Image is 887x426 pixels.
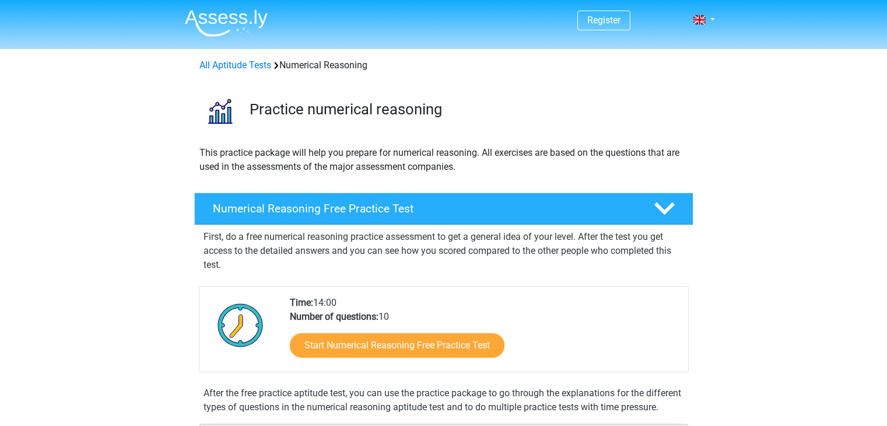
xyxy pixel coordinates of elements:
[199,386,689,414] div: After the free practice aptitude test, you can use the practice package to go through the explana...
[211,296,270,354] img: Clock
[195,58,693,72] div: Numerical Reasoning
[281,296,688,372] div: 14:00 10
[290,297,313,308] b: Time:
[199,60,271,71] a: All Aptitude Tests
[290,333,504,358] a: Start Numerical Reasoning Free Practice Test
[587,15,620,26] a: Register
[190,193,698,225] a: Numerical Reasoning Free Practice Test
[213,202,635,215] h4: Numerical Reasoning Free Practice Test
[290,311,378,322] b: Number of questions:
[250,100,684,118] h3: Practice numerical reasoning
[204,230,684,272] p: First, do a free numerical reasoning practice assessment to get a general idea of your level. Aft...
[199,146,688,174] p: This practice package will help you prepare for numerical reasoning. All exercises are based on t...
[195,86,244,136] img: numerical reasoning
[185,9,268,37] img: Assessly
